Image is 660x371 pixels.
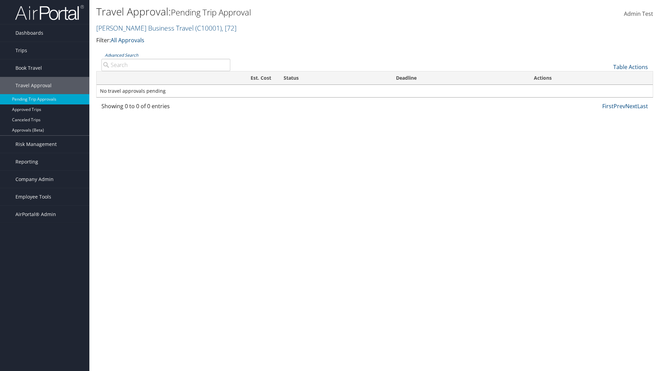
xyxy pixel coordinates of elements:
div: Showing 0 to 0 of 0 entries [101,102,230,114]
p: Filter: [96,36,467,45]
a: Prev [614,102,625,110]
span: Company Admin [15,171,54,188]
a: All Approvals [111,36,144,44]
a: [PERSON_NAME] Business Travel [96,23,236,33]
span: , [ 72 ] [222,23,236,33]
span: AirPortal® Admin [15,206,56,223]
span: Dashboards [15,24,43,42]
span: Book Travel [15,59,42,77]
span: ( C10001 ) [195,23,222,33]
span: Trips [15,42,27,59]
span: Reporting [15,153,38,170]
a: First [602,102,614,110]
th: Est. Cost: activate to sort column ascending [140,71,277,85]
th: Actions [528,71,653,85]
span: Admin Test [624,10,653,18]
a: Next [625,102,637,110]
th: Status: activate to sort column ascending [277,71,390,85]
span: Employee Tools [15,188,51,205]
span: Travel Approval [15,77,52,94]
small: Pending Trip Approval [171,7,251,18]
h1: Travel Approval: [96,4,467,19]
a: Last [637,102,648,110]
th: Deadline: activate to sort column descending [390,71,527,85]
a: Table Actions [613,63,648,71]
a: Admin Test [624,3,653,25]
img: airportal-logo.png [15,4,84,21]
span: Risk Management [15,136,57,153]
input: Advanced Search [101,59,230,71]
a: Advanced Search [105,52,138,58]
td: No travel approvals pending [97,85,653,97]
